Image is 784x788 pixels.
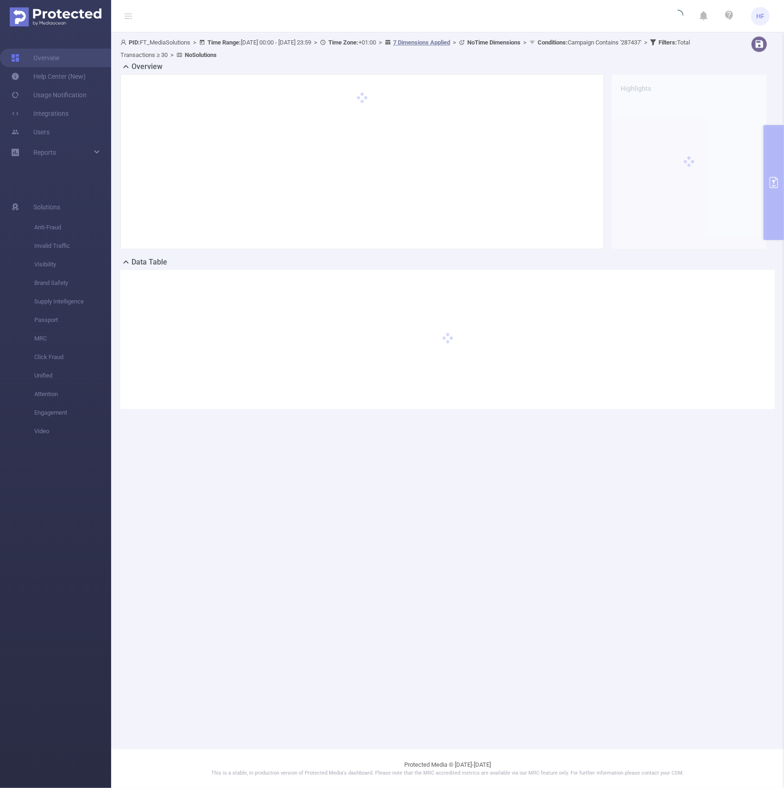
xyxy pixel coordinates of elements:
[132,61,163,72] h2: Overview
[376,39,385,46] span: >
[34,403,111,422] span: Engagement
[756,7,765,25] span: HF
[33,143,56,162] a: Reports
[538,39,641,46] span: Campaign Contains '287437'
[34,218,111,237] span: Anti-Fraud
[134,769,761,777] p: This is a stable, in production version of Protected Media's dashboard. Please note that the MRC ...
[659,39,677,46] b: Filters :
[34,292,111,311] span: Supply Intelligence
[311,39,320,46] span: >
[538,39,568,46] b: Conditions :
[33,149,56,156] span: Reports
[672,10,684,23] i: icon: loading
[450,39,459,46] span: >
[34,311,111,329] span: Passport
[207,39,241,46] b: Time Range:
[129,39,140,46] b: PID:
[190,39,199,46] span: >
[120,39,129,45] i: icon: user
[34,348,111,366] span: Click Fraud
[10,7,101,26] img: Protected Media
[168,51,176,58] span: >
[120,39,690,58] span: FT_MediaSolutions [DATE] 00:00 - [DATE] 23:59 +01:00
[328,39,358,46] b: Time Zone:
[185,51,217,58] b: No Solutions
[34,329,111,348] span: MRC
[111,749,784,788] footer: Protected Media © [DATE]-[DATE]
[34,237,111,255] span: Invalid Traffic
[393,39,450,46] u: 7 Dimensions Applied
[641,39,650,46] span: >
[11,86,87,104] a: Usage Notification
[34,385,111,403] span: Attention
[11,49,60,67] a: Overview
[11,104,69,123] a: Integrations
[11,123,50,141] a: Users
[33,198,60,216] span: Solutions
[34,366,111,385] span: Unified
[34,255,111,274] span: Visibility
[132,257,167,268] h2: Data Table
[467,39,521,46] b: No Time Dimensions
[34,274,111,292] span: Brand Safety
[34,422,111,441] span: Video
[11,67,86,86] a: Help Center (New)
[521,39,529,46] span: >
